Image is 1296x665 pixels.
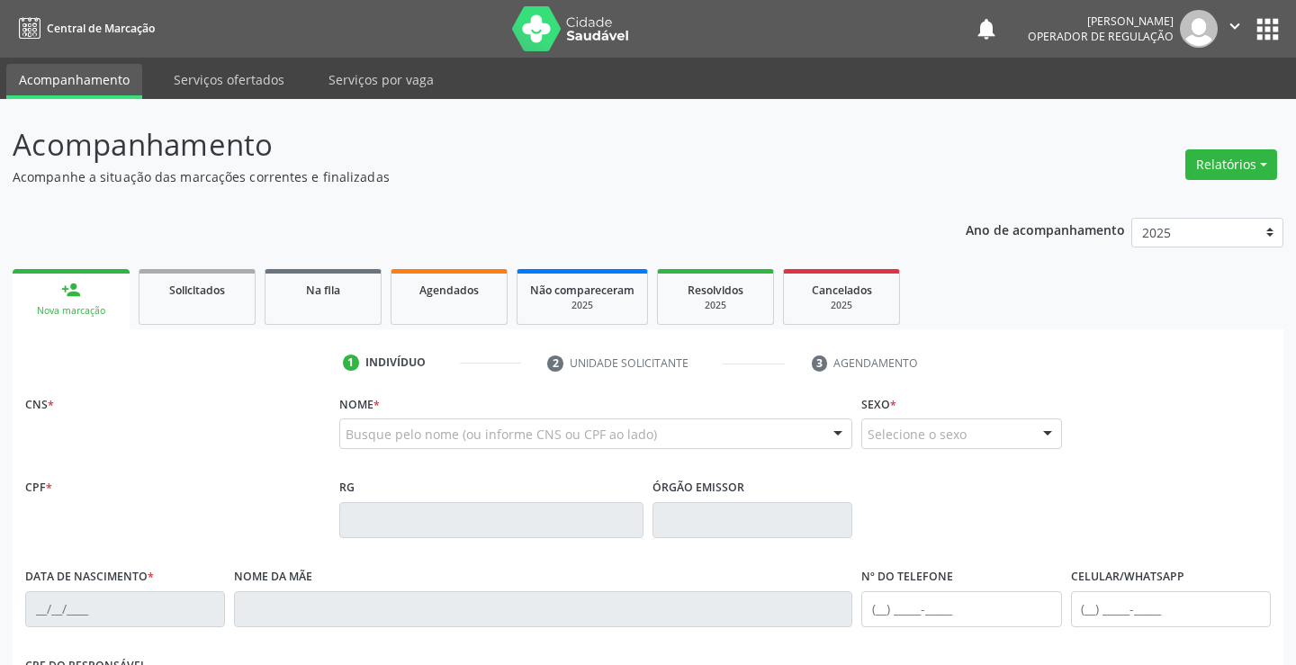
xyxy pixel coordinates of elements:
div: 2025 [796,299,886,312]
a: Acompanhamento [6,64,142,99]
label: CNS [25,391,54,418]
p: Acompanhe a situação das marcações correntes e finalizadas [13,167,902,186]
label: Nº do Telefone [861,563,953,591]
span: Solicitados [169,283,225,298]
span: Não compareceram [530,283,634,298]
span: Na fila [306,283,340,298]
span: Busque pelo nome (ou informe CNS ou CPF ao lado) [346,425,657,444]
div: 2025 [670,299,760,312]
p: Acompanhamento [13,122,902,167]
a: Serviços ofertados [161,64,297,95]
label: Celular/WhatsApp [1071,563,1184,591]
a: Central de Marcação [13,13,155,43]
div: [PERSON_NAME] [1028,13,1174,29]
label: RG [339,474,355,502]
button:  [1218,10,1252,48]
label: Nome [339,391,380,418]
span: Resolvidos [688,283,743,298]
input: __/__/____ [25,591,225,627]
label: Data de nascimento [25,563,154,591]
i:  [1225,16,1245,36]
label: CPF [25,474,52,502]
input: (__) _____-_____ [1071,591,1271,627]
span: Cancelados [812,283,872,298]
div: Indivíduo [365,355,426,371]
div: Nova marcação [25,304,117,318]
label: Nome da mãe [234,563,312,591]
span: Agendados [419,283,479,298]
div: 2025 [530,299,634,312]
label: Órgão emissor [652,474,744,502]
input: (__) _____-_____ [861,591,1061,627]
div: 1 [343,355,359,371]
span: Operador de regulação [1028,29,1174,44]
button: apps [1252,13,1283,45]
div: person_add [61,280,81,300]
button: notifications [974,16,999,41]
span: Selecione o sexo [868,425,967,444]
button: Relatórios [1185,149,1277,180]
p: Ano de acompanhamento [966,218,1125,240]
img: img [1180,10,1218,48]
a: Serviços por vaga [316,64,446,95]
label: Sexo [861,391,896,418]
span: Central de Marcação [47,21,155,36]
